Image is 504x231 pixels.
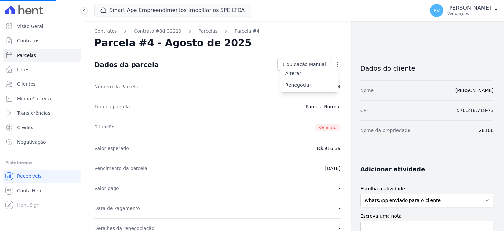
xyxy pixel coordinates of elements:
dd: [DATE] [325,165,340,172]
dt: Data de Pagamento [94,205,140,212]
span: Transferências [17,110,50,116]
h3: Adicionar atividade [360,165,425,173]
dt: Valor pago [94,185,119,192]
span: RV [434,8,440,13]
span: Clientes [17,81,35,87]
span: Negativação [17,139,46,145]
div: Dados da parcela [94,61,158,69]
dd: - [339,185,341,192]
dd: 4 [338,83,341,90]
p: Ver opções [447,11,491,16]
dt: Vencimento da parcela [94,165,147,172]
h2: Parcela #4 - Agosto de 2025 [94,37,252,49]
dt: Valor esperado [94,145,129,151]
a: Minha Carteira [3,92,81,105]
dt: CPF [360,107,369,114]
dt: Tipo da parcela [94,104,130,110]
span: Recebíveis [17,173,42,179]
dt: Nome da propriedade [360,127,410,134]
dd: Parcela Normal [306,104,341,110]
label: Escreva uma nota [360,213,493,219]
a: Contratos [3,34,81,47]
span: Contratos [17,37,39,44]
span: Crédito [17,124,34,131]
dt: Número da Parcela [94,83,138,90]
span: Lotes [17,66,30,73]
a: Liquidação Manual [277,58,331,71]
a: Conta Hent [3,184,81,197]
h3: Dados do cliente [360,64,493,72]
nav: Breadcrumb [94,28,341,35]
a: [PERSON_NAME] [455,88,493,93]
a: Parcelas [199,28,218,35]
span: Liquidação Manual [283,61,326,68]
span: Visão Geral [17,23,43,30]
dt: Nome [360,87,374,94]
button: RV [PERSON_NAME] Ver opções [425,1,504,20]
span: Vencido [315,124,341,131]
a: Alterar [280,67,338,79]
dd: R$ 916,39 [317,145,341,151]
a: Renegociar [280,79,338,91]
span: Conta Hent [17,187,43,194]
a: Visão Geral [3,20,81,33]
label: Escolha a atividade [360,185,493,192]
div: Plataformas [5,159,78,167]
a: Transferências [3,106,81,120]
a: Negativação [3,135,81,149]
a: Contrato #8df32210 [134,28,181,35]
button: Smart Ape Empreendimentos Imobiliarios SPE LTDA [94,4,250,16]
dd: - [339,205,341,212]
dt: Situação [94,124,115,131]
a: Crédito [3,121,81,134]
a: Parcelas [3,49,81,62]
a: Lotes [3,63,81,76]
a: Recebíveis [3,170,81,183]
a: Contratos [94,28,117,35]
a: Parcela #4 [235,28,260,35]
a: Clientes [3,78,81,91]
dd: 28106 [479,127,493,134]
p: [PERSON_NAME] [447,5,491,11]
span: Parcelas [17,52,36,58]
dd: 576.218.718-73 [457,107,493,114]
span: Minha Carteira [17,95,51,102]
